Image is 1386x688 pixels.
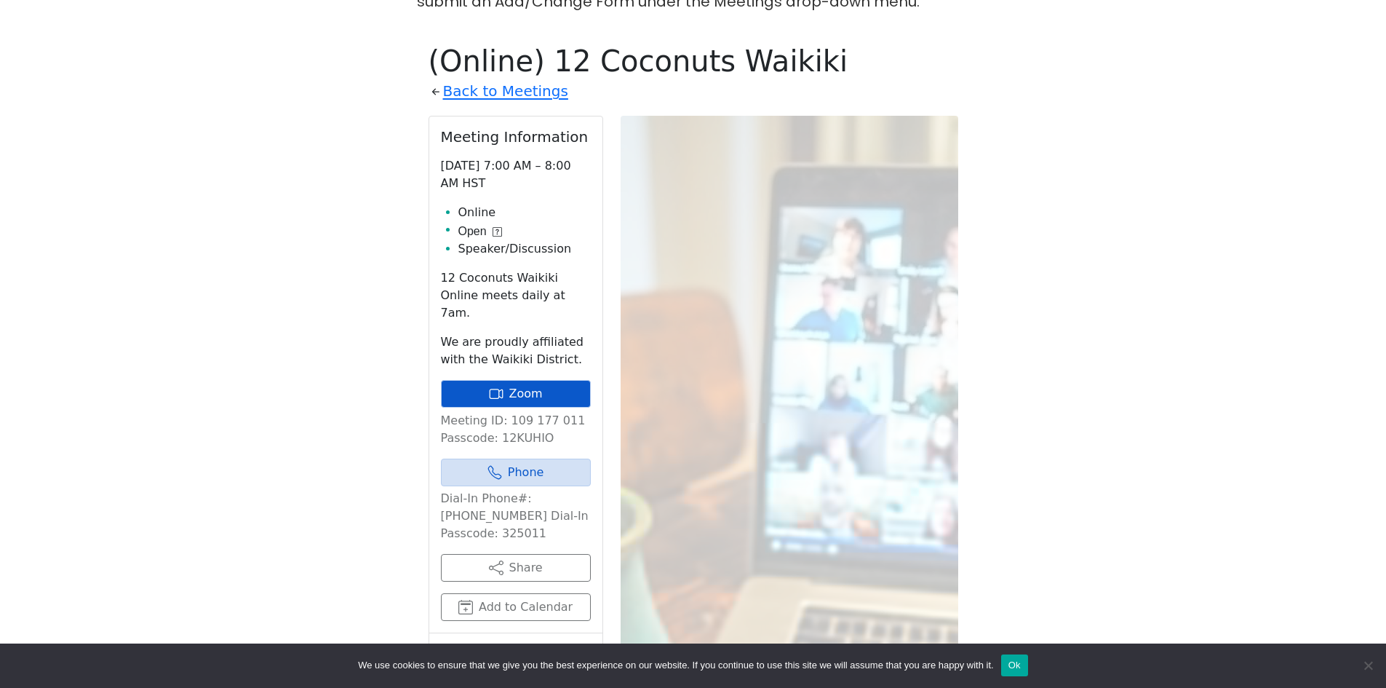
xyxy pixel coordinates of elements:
h2: Meeting Information [441,128,591,146]
span: Open [458,223,487,240]
a: Phone [441,459,591,486]
li: Speaker/Discussion [458,240,591,258]
li: Online [458,204,591,221]
p: We are proudly affiliated with the Waikiki District. [441,333,591,368]
h1: (Online) 12 Coconuts Waikiki [429,44,958,79]
p: Dial-In Phone#: [PHONE_NUMBER] Dial-In Passcode: 325011 [441,490,591,542]
a: Zoom [441,380,591,408]
span: No [1361,658,1375,673]
button: Open [458,223,502,240]
a: Back to Meetings [443,79,568,104]
button: Ok [1001,655,1028,676]
p: Meeting ID: 109 177 011 Passcode: 12KUHIO [441,412,591,447]
p: 12 Coconuts Waikiki Online meets daily at 7am. [441,269,591,322]
p: [DATE] 7:00 AM – 8:00 AM HST [441,157,591,192]
button: Add to Calendar [441,593,591,621]
button: Share [441,554,591,582]
span: We use cookies to ensure that we give you the best experience on our website. If you continue to ... [358,658,993,673]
